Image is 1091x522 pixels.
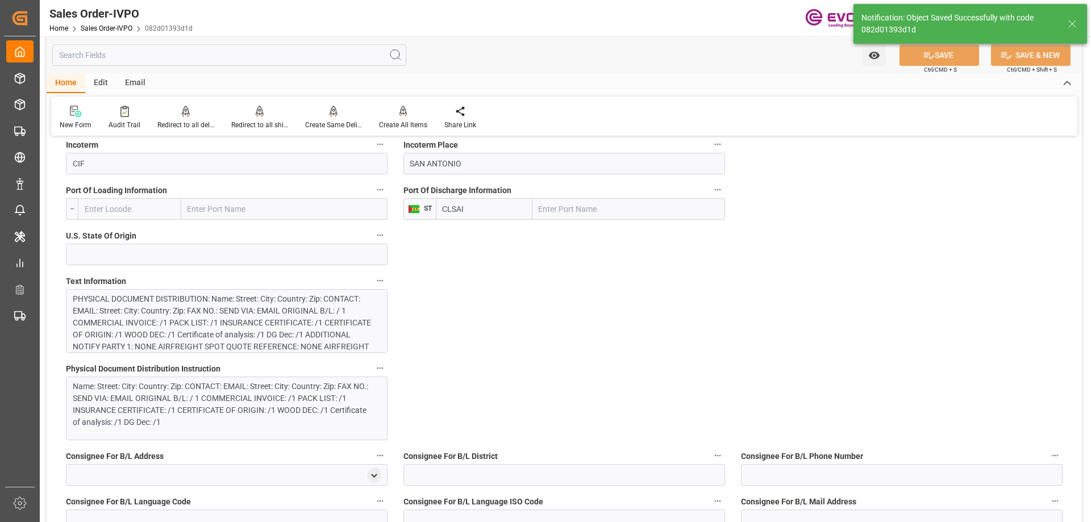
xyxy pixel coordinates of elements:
div: Redirect to all shipments [231,120,288,130]
span: Port Of Discharge Information [403,185,511,197]
button: Incoterm [373,137,388,152]
span: ST [420,204,432,212]
span: Consignee For B/L Phone Number [741,450,863,462]
span: Incoterm Place [403,139,458,151]
div: Notification: Object Saved Successfully with code 082d01393d1d [861,12,1057,36]
div: Redirect to all deliveries [157,120,214,130]
div: Share Link [444,120,476,130]
div: Sales Order-IVPO [49,5,193,22]
div: Edit [85,74,116,93]
button: open menu [863,44,886,66]
input: Enter Locode [78,198,181,220]
span: Text Information [66,275,126,287]
input: Enter Locode [436,198,532,220]
div: New Form [60,120,91,130]
button: Consignee For B/L Mail Address [1048,494,1063,508]
span: Incoterm [66,139,98,151]
span: Consignee For B/L Address [66,450,164,462]
button: Port Of Discharge Information [710,182,725,197]
span: Consignee For B/L Language Code [66,496,191,508]
div: Email [116,74,154,93]
div: Name: Street: City: Country: Zip: CONTACT: EMAIL: Street: City: Country: Zip: FAX NO.: SEND VIA: ... [73,381,372,428]
div: Home [47,74,85,93]
span: Consignee For B/L District [403,450,498,462]
span: Port Of Loading Information [66,185,167,197]
div: -- [66,198,78,220]
span: Consignee For B/L Language ISO Code [403,496,543,508]
div: Create Same Delivery Date [305,120,362,130]
input: Enter Port Name [181,198,388,220]
div: open menu [367,467,381,483]
div: Create All Items [379,120,427,130]
button: Consignee For B/L District [710,448,725,463]
button: Consignee For B/L Language Code [373,494,388,508]
span: Consignee For B/L Mail Address [741,496,856,508]
input: Enter Port Name [532,198,725,220]
img: country [408,204,420,214]
span: Ctrl/CMD + S [924,65,957,74]
input: Search Fields [52,44,406,66]
span: Ctrl/CMD + Shift + S [1007,65,1057,74]
button: Incoterm Place [710,137,725,152]
button: Text Information [373,273,388,288]
a: Home [49,24,68,32]
button: Consignee For B/L Address [373,448,388,463]
button: U.S. State Of Origin [373,228,388,243]
div: Audit Trail [109,120,140,130]
button: Port Of Loading Information [373,182,388,197]
button: Physical Document Distribution Instruction [373,361,388,375]
button: SAVE [900,44,979,66]
span: U.S. State Of Origin [66,230,136,242]
div: PHYSICAL DOCUMENT DISTRIBUTION: Name: Street: City: Country: Zip: CONTACT: EMAIL: Street: City: C... [73,293,372,448]
button: SAVE & NEW [991,44,1071,66]
button: Consignee For B/L Language ISO Code [710,494,725,508]
img: Evonik-brand-mark-Deep-Purple-RGB.jpeg_1700498283.jpeg [805,9,879,28]
span: Physical Document Distribution Instruction [66,363,220,375]
button: Consignee For B/L Phone Number [1048,448,1063,463]
a: Sales Order-IVPO [81,24,132,32]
